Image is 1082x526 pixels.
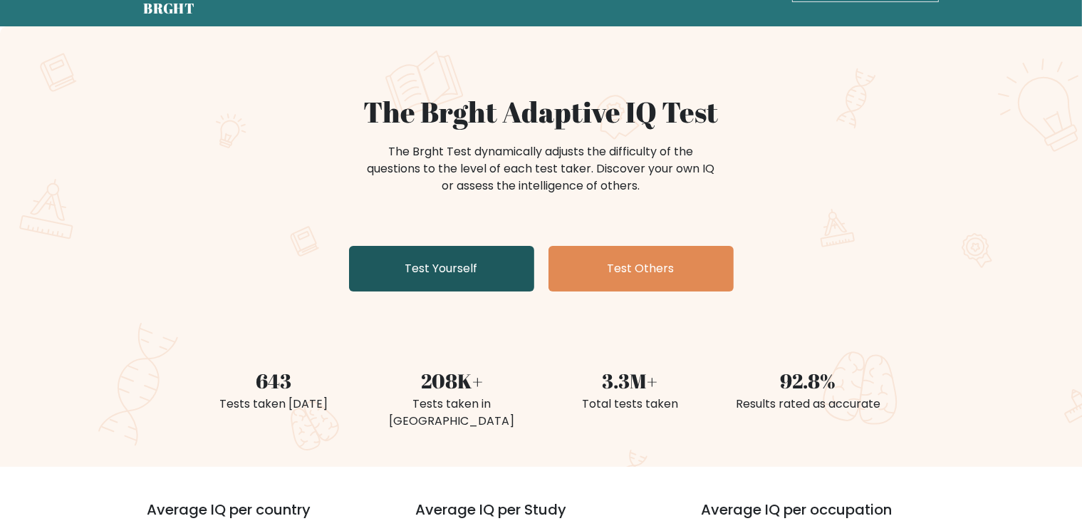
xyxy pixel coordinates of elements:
[194,95,889,129] h1: The Brght Adaptive IQ Test
[194,366,355,396] div: 643
[349,246,534,292] a: Test Yourself
[548,246,734,292] a: Test Others
[363,143,719,195] div: The Brght Test dynamically adjusts the difficulty of the questions to the level of each test take...
[550,396,711,413] div: Total tests taken
[550,366,711,396] div: 3.3M+
[194,396,355,413] div: Tests taken [DATE]
[372,396,533,430] div: Tests taken in [GEOGRAPHIC_DATA]
[728,366,889,396] div: 92.8%
[372,366,533,396] div: 208K+
[728,396,889,413] div: Results rated as accurate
